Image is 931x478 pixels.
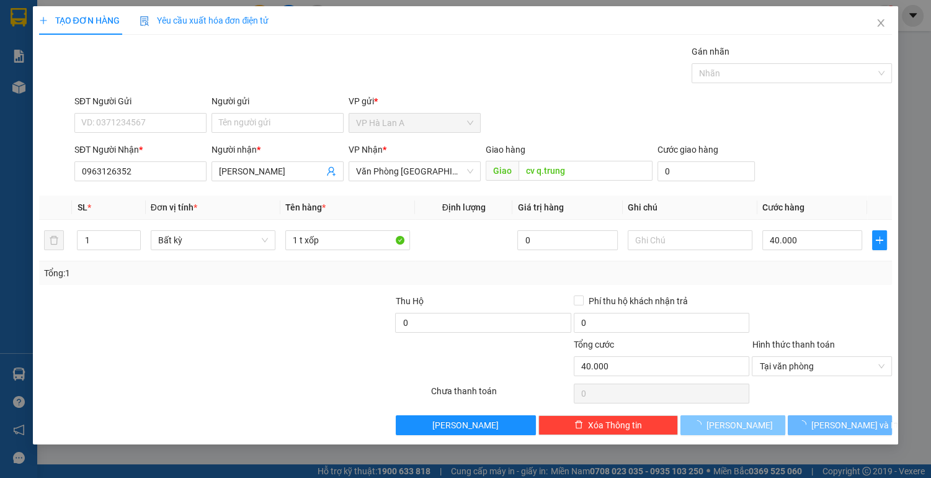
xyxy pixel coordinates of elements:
span: Tổng cước [574,340,614,349]
span: [PERSON_NAME] và In [811,418,898,432]
span: user-add [326,166,336,176]
span: Giá trị hàng [517,202,563,212]
button: [PERSON_NAME] và In [788,415,892,435]
div: Tổng: 1 [44,266,360,280]
span: close [876,18,886,28]
button: Close [863,6,898,41]
span: Văn Phòng Sài Gòn [356,162,473,181]
span: plus [39,16,48,25]
label: Cước giao hàng [657,145,718,155]
span: Giao hàng [486,145,525,155]
span: VP Nhận [349,145,383,155]
span: Phí thu hộ khách nhận trả [584,294,693,308]
button: [PERSON_NAME] [680,415,785,435]
span: loading [693,420,706,429]
div: SĐT Người Nhận [74,143,207,156]
span: Cước hàng [762,202,804,212]
input: 0 [517,230,618,250]
span: loading [798,420,811,429]
input: Ghi Chú [628,230,752,250]
span: Thu Hộ [395,296,423,306]
label: Gán nhãn [692,47,729,56]
div: Người gửi [212,94,344,108]
span: delete [574,420,583,430]
input: VD: Bàn, Ghế [285,230,410,250]
button: deleteXóa Thông tin [538,415,679,435]
div: Chưa thanh toán [430,384,572,406]
div: Người nhận [212,143,344,156]
img: icon [140,16,149,26]
div: VP gửi [349,94,481,108]
span: plus [873,235,886,245]
span: Tên hàng [285,202,326,212]
input: Dọc đường [519,161,652,181]
button: plus [872,230,887,250]
span: Giao [486,161,519,181]
div: SĐT Người Gửi [74,94,207,108]
span: SL [77,202,87,212]
span: Đơn vị tính [151,202,197,212]
button: [PERSON_NAME] [396,415,536,435]
span: TẠO ĐƠN HÀNG [39,16,120,25]
th: Ghi chú [623,196,757,220]
span: Tại văn phòng [759,357,884,376]
span: Bất kỳ [158,231,268,250]
input: Cước giao hàng [657,161,755,181]
span: Yêu cầu xuất hóa đơn điện tử [140,16,269,25]
button: delete [44,230,64,250]
span: VP Hà Lan A [356,114,473,132]
span: [PERSON_NAME] [432,418,499,432]
span: Xóa Thông tin [588,418,642,432]
span: [PERSON_NAME] [706,418,773,432]
label: Hình thức thanh toán [752,340,834,349]
span: Định lượng [442,202,486,212]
